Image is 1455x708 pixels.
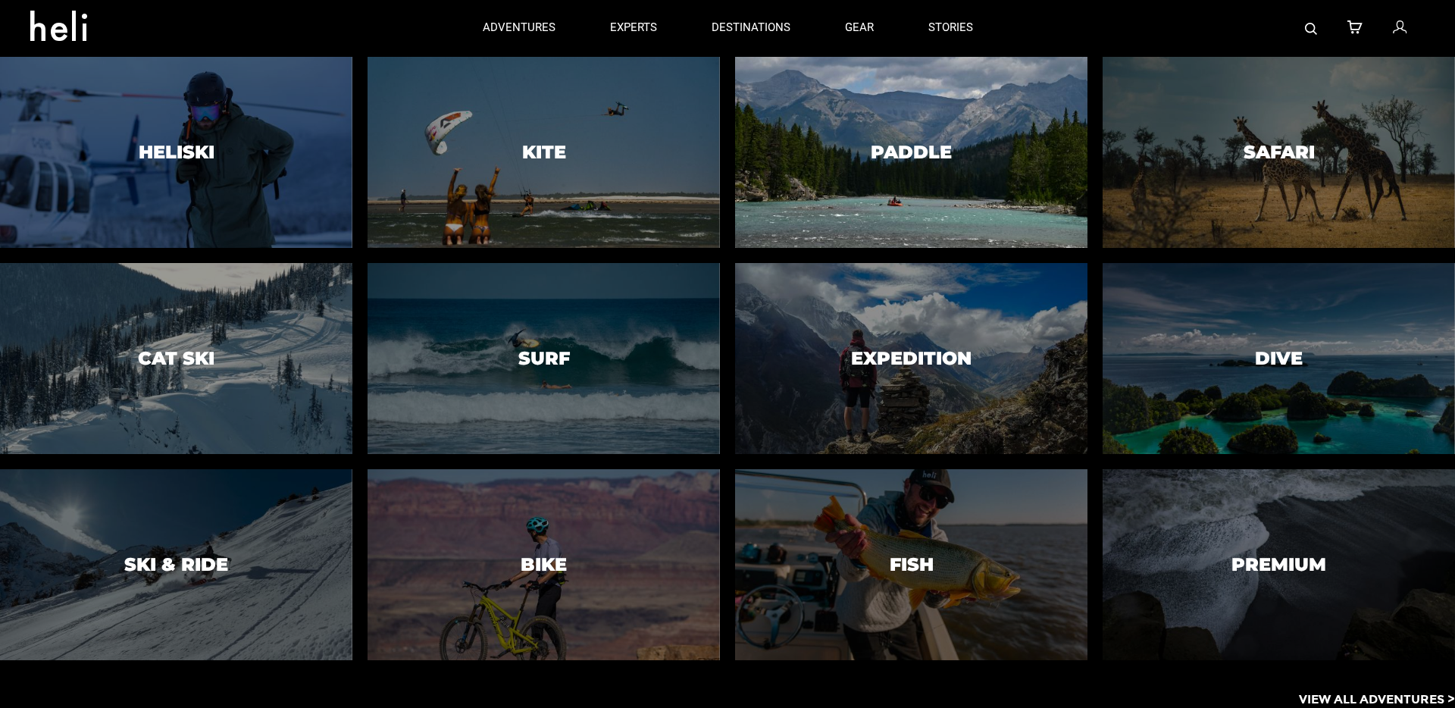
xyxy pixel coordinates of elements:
[1244,143,1315,162] h3: Safari
[1255,349,1303,368] h3: Dive
[1299,691,1455,708] p: View All Adventures >
[138,349,214,368] h3: Cat Ski
[712,20,790,36] p: destinations
[851,349,972,368] h3: Expedition
[871,143,952,162] h3: Paddle
[1305,23,1317,35] img: search-bar-icon.svg
[124,555,228,575] h3: Ski & Ride
[1103,469,1455,660] a: PremiumPremium image
[139,143,214,162] h3: Heliski
[610,20,657,36] p: experts
[890,555,934,575] h3: Fish
[1231,555,1326,575] h3: Premium
[522,143,566,162] h3: Kite
[483,20,555,36] p: adventures
[521,555,567,575] h3: Bike
[518,349,570,368] h3: Surf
